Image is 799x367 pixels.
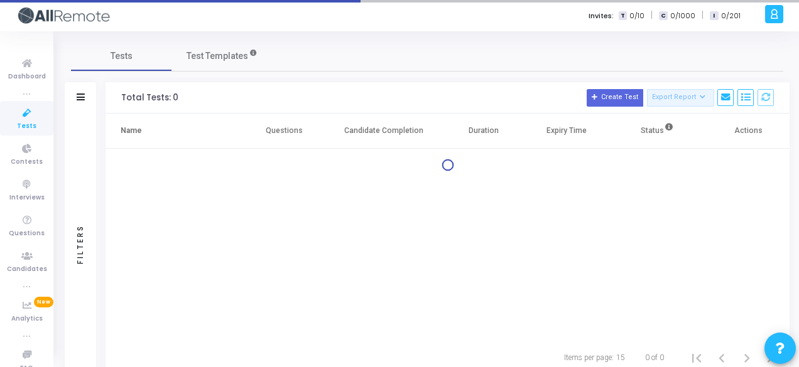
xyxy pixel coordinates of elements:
[589,11,614,21] label: Invites:
[106,114,243,149] th: Name
[11,314,43,324] span: Analytics
[16,3,110,28] img: logo
[9,193,45,203] span: Interviews
[629,11,644,21] span: 0/10
[647,89,714,107] button: Export Report
[17,121,36,132] span: Tests
[619,11,627,21] span: T
[721,11,741,21] span: 0/201
[659,11,667,21] span: C
[525,114,608,149] th: Expiry Time
[564,352,614,363] div: Items per page:
[121,93,178,103] div: Total Tests: 0
[710,11,718,21] span: I
[243,114,326,149] th: Questions
[616,352,625,363] div: 15
[702,9,704,22] span: |
[9,228,45,239] span: Questions
[587,89,643,107] button: Create Test
[11,157,43,168] span: Contests
[645,352,664,363] div: 0 of 0
[707,114,790,149] th: Actions
[442,114,525,149] th: Duration
[187,50,248,63] span: Test Templates
[670,11,695,21] span: 0/1000
[111,50,133,63] span: Tests
[7,264,47,275] span: Candidates
[651,9,653,22] span: |
[8,72,46,82] span: Dashboard
[325,114,442,149] th: Candidate Completion
[607,114,707,149] th: Status
[34,297,53,307] span: New
[75,175,86,313] div: Filters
